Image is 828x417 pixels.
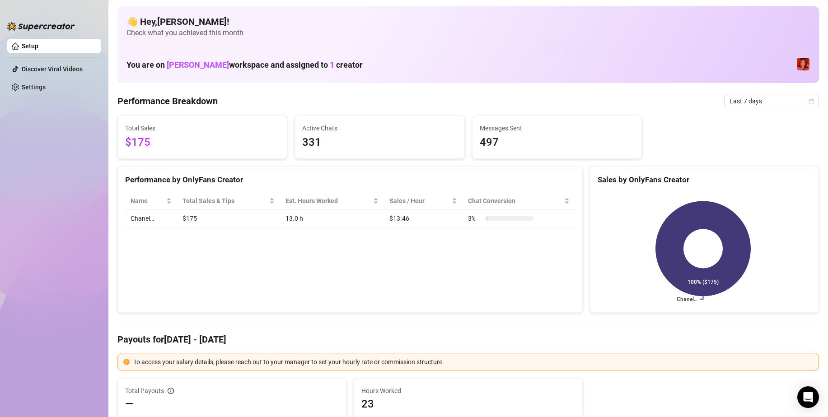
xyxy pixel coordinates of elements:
th: Name [125,192,177,210]
div: To access your salary details, please reach out to your manager to set your hourly rate or commis... [133,357,813,367]
span: [PERSON_NAME] [167,60,229,69]
h4: Payouts for [DATE] - [DATE] [117,333,819,346]
span: Hours Worked [361,386,575,396]
span: — [125,397,134,411]
a: Discover Viral Videos [22,65,83,73]
text: Chanel… [677,296,697,302]
span: Name [131,196,164,206]
h1: You are on workspace and assigned to creator [126,60,363,70]
td: $13.46 [384,210,463,227]
span: Total Payouts [125,386,164,396]
span: Sales / Hour [389,196,450,206]
td: Chanel… [125,210,177,227]
span: Active Chats [302,123,457,133]
th: Sales / Hour [384,192,463,210]
span: 331 [302,134,457,151]
div: Est. Hours Worked [285,196,371,206]
td: 13.0 h [280,210,384,227]
div: Sales by OnlyFans Creator [598,174,811,186]
span: exclamation-circle [123,359,130,365]
th: Chat Conversion [463,192,575,210]
span: $175 [125,134,280,151]
span: Last 7 days [730,94,814,108]
h4: Performance Breakdown [117,95,218,107]
span: Chat Conversion [468,196,562,206]
td: $175 [177,210,280,227]
span: Total Sales [125,123,280,133]
img: logo-BBDzfeDw.svg [7,22,75,31]
a: Settings [22,83,46,91]
span: Messages Sent [480,123,634,133]
span: info-circle [168,388,174,394]
span: Total Sales & Tips [182,196,267,206]
span: 3 % [468,213,482,223]
div: Open Intercom Messenger [797,386,819,408]
a: Setup [22,42,38,50]
span: 497 [480,134,634,151]
span: 23 [361,397,575,411]
span: Check what you achieved this month [126,28,810,38]
div: Performance by OnlyFans Creator [125,174,575,186]
span: 1 [330,60,334,69]
th: Total Sales & Tips [177,192,280,210]
span: calendar [809,98,814,104]
h4: 👋 Hey, [PERSON_NAME] ! [126,15,810,28]
img: Chanel (@chanelsantini) [797,58,809,70]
